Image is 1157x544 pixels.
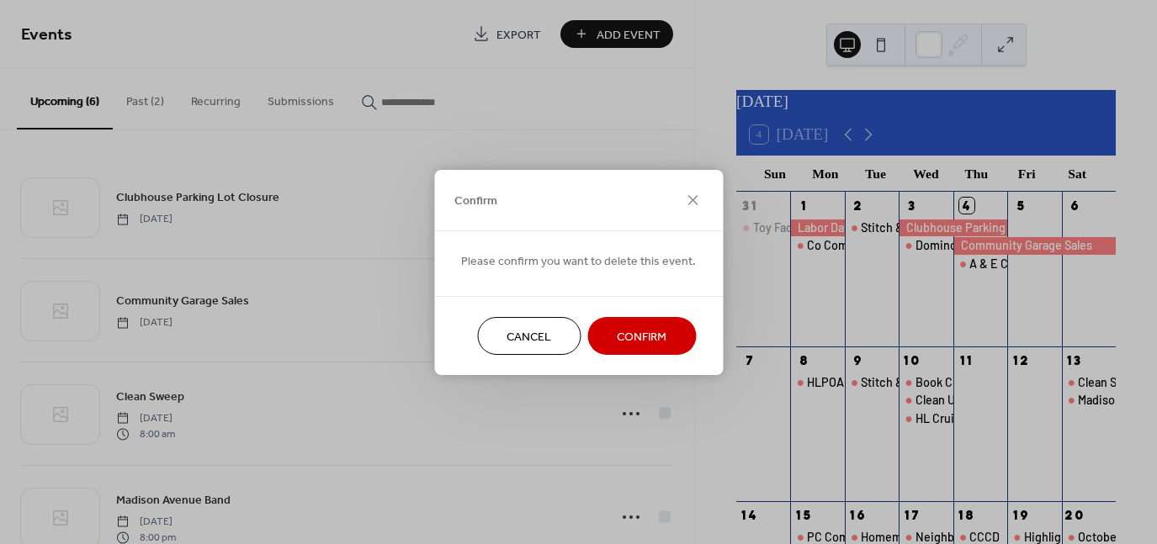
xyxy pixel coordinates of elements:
span: Confirm [454,193,497,210]
span: Please confirm you want to delete this event. [461,252,696,270]
span: Confirm [617,328,666,346]
button: Confirm [587,317,696,355]
span: Cancel [507,328,551,346]
button: Cancel [477,317,581,355]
